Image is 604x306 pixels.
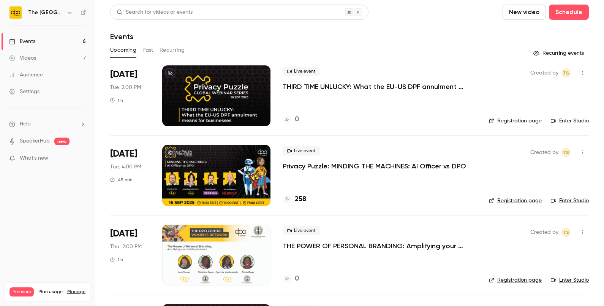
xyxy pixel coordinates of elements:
span: new [54,138,70,145]
span: Thu, 2:00 PM [110,243,142,251]
div: Sep 16 Tue, 4:00 PM (Europe/London) [110,145,150,206]
span: Plan usage [38,289,63,295]
a: 0 [283,114,299,125]
button: Recurring [160,44,185,56]
a: Registration page [489,276,542,284]
img: The DPO Centre [9,6,22,19]
span: Tue, 4:00 PM [110,163,141,171]
a: Privacy Puzzle: MINDING THE MACHINES: AI Officer vs DPO [283,162,466,171]
span: Live event [283,146,320,155]
span: TS [563,68,569,78]
div: Audience [9,71,43,79]
h6: The [GEOGRAPHIC_DATA] [28,9,64,16]
span: Created by [530,68,558,78]
span: Premium [9,287,34,296]
span: [DATE] [110,68,137,81]
a: THIRD TIME UNLUCKY: What the EU-US DPF annulment means for businesses [283,82,477,91]
div: Search for videos or events [117,8,193,16]
h4: 0 [295,274,299,284]
span: TS [563,148,569,157]
div: Sep 16 Tue, 2:00 PM (Europe/London) [110,65,150,126]
span: Live event [283,226,320,235]
h4: 258 [295,194,306,205]
span: Help [20,120,31,128]
span: [DATE] [110,148,137,160]
a: THE POWER OF PERSONAL BRANDING: Amplifying your visibility invoice [283,241,477,251]
div: 45 min [110,177,133,183]
span: Taylor Swann [561,148,571,157]
div: Events [9,38,35,45]
div: Oct 2 Thu, 2:00 PM (Europe/London) [110,225,150,285]
span: [DATE] [110,228,137,240]
div: Settings [9,88,40,95]
button: Past [142,44,153,56]
span: Tue, 2:00 PM [110,84,141,91]
div: Videos [9,54,36,62]
span: Taylor Swann [561,228,571,237]
span: Taylor Swann [561,68,571,78]
a: SpeakerHub [20,137,50,145]
a: Enter Studio [551,117,589,125]
a: 258 [283,194,306,205]
li: help-dropdown-opener [9,120,86,128]
button: Recurring events [530,47,589,59]
h4: 0 [295,114,299,125]
button: Upcoming [110,44,136,56]
a: Enter Studio [551,197,589,205]
span: Created by [530,228,558,237]
a: Manage [67,289,85,295]
a: Enter Studio [551,276,589,284]
span: TS [563,228,569,237]
span: What's new [20,154,48,162]
div: 1 h [110,97,123,103]
span: Live event [283,67,320,76]
h1: Events [110,32,133,41]
a: 0 [283,274,299,284]
div: 1 h [110,257,123,263]
span: Created by [530,148,558,157]
a: Registration page [489,117,542,125]
iframe: Noticeable Trigger [77,155,86,162]
button: Schedule [549,5,589,20]
button: New video [503,5,546,20]
a: Registration page [489,197,542,205]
